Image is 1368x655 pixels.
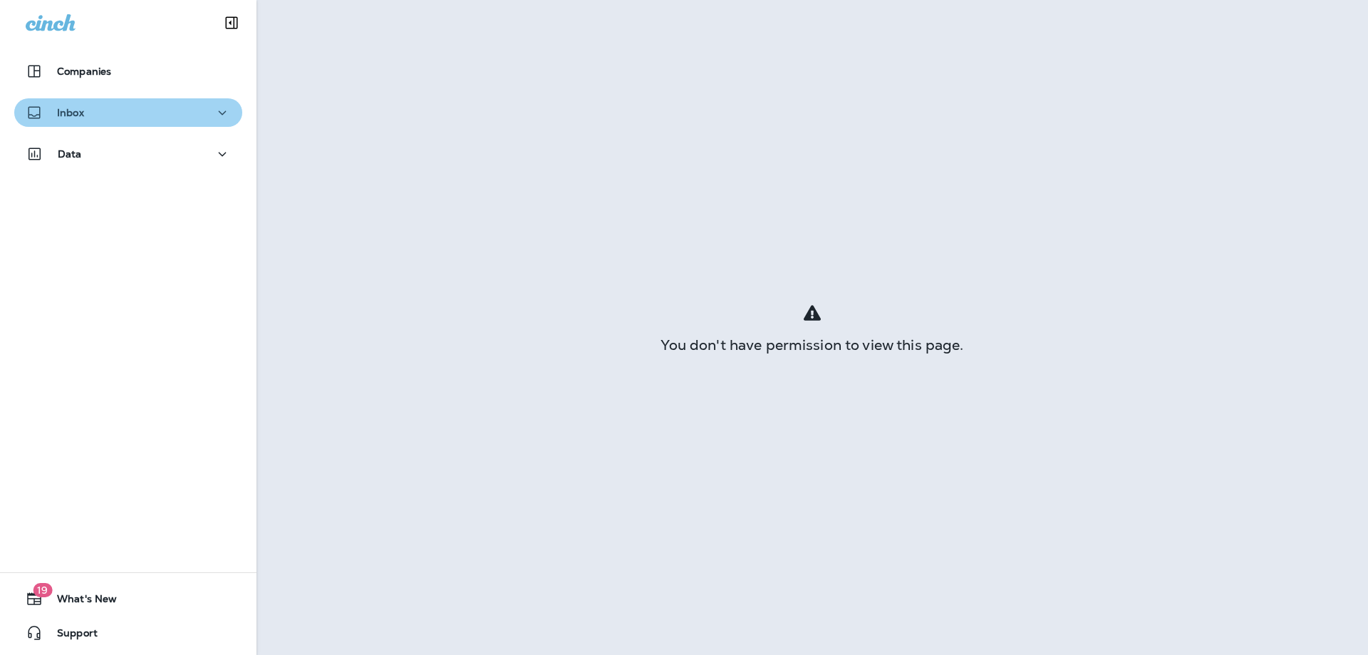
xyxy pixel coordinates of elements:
div: You don't have permission to view this page. [256,339,1368,351]
button: Inbox [14,98,242,127]
p: Companies [57,66,111,77]
button: Data [14,140,242,168]
button: Support [14,619,242,647]
span: What's New [43,593,117,610]
span: Support [43,627,98,644]
button: Companies [14,57,242,86]
p: Data [58,148,82,160]
button: Collapse Sidebar [212,9,252,37]
button: 19What's New [14,584,242,613]
p: Inbox [57,107,84,118]
span: 19 [33,583,52,597]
